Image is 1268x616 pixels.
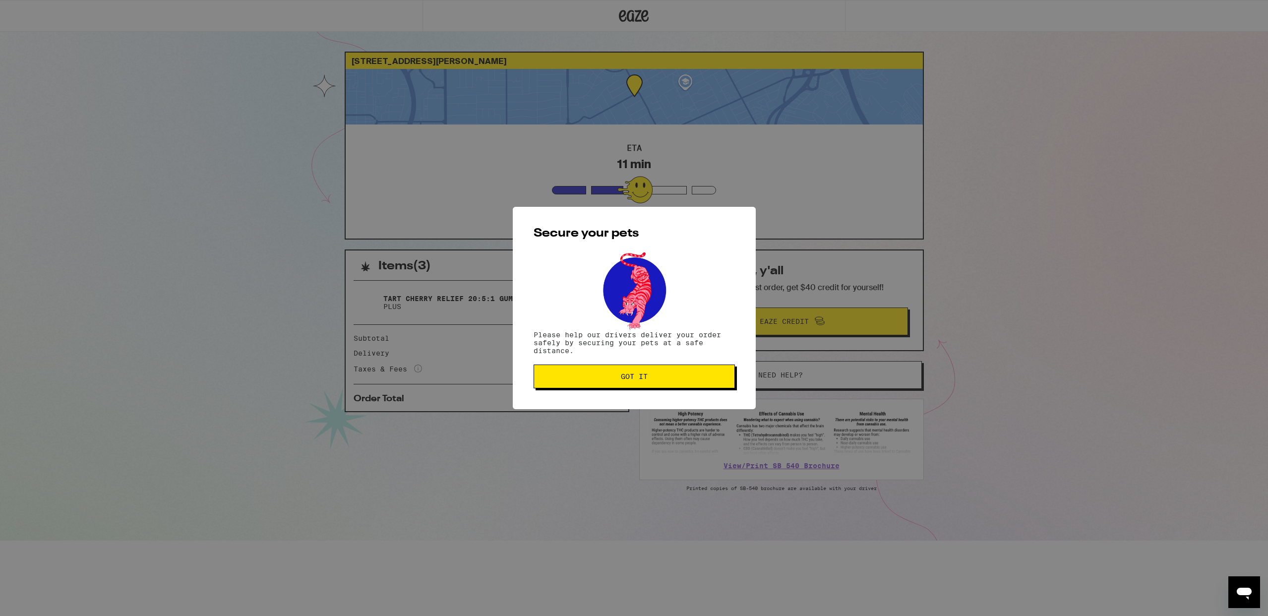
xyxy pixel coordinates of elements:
button: Got it [534,365,735,388]
p: Please help our drivers deliver your order safely by securing your pets at a safe distance. [534,331,735,355]
span: Got it [621,373,648,380]
h2: Secure your pets [534,228,735,240]
img: pets [594,249,675,331]
iframe: Button to launch messaging window [1228,576,1260,608]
